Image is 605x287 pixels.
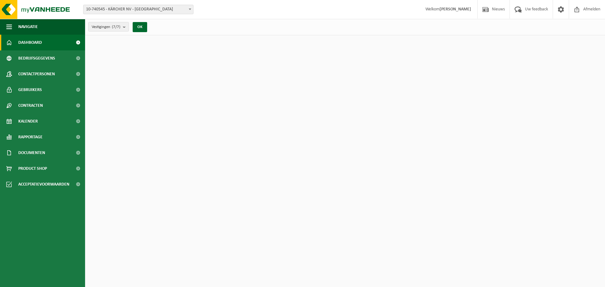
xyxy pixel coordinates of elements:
span: 10-740545 - KÄRCHER NV - WILRIJK [84,5,193,14]
span: Rapportage [18,129,43,145]
span: Dashboard [18,35,42,50]
span: Bedrijfsgegevens [18,50,55,66]
span: Product Shop [18,161,47,176]
span: 10-740545 - KÄRCHER NV - WILRIJK [83,5,193,14]
span: Kalender [18,113,38,129]
strong: [PERSON_NAME] [440,7,471,12]
span: Vestigingen [92,22,120,32]
span: Contactpersonen [18,66,55,82]
count: (7/7) [112,25,120,29]
button: OK [133,22,147,32]
span: Acceptatievoorwaarden [18,176,69,192]
span: Documenten [18,145,45,161]
span: Contracten [18,98,43,113]
span: Gebruikers [18,82,42,98]
button: Vestigingen(7/7) [88,22,129,32]
span: Navigatie [18,19,38,35]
